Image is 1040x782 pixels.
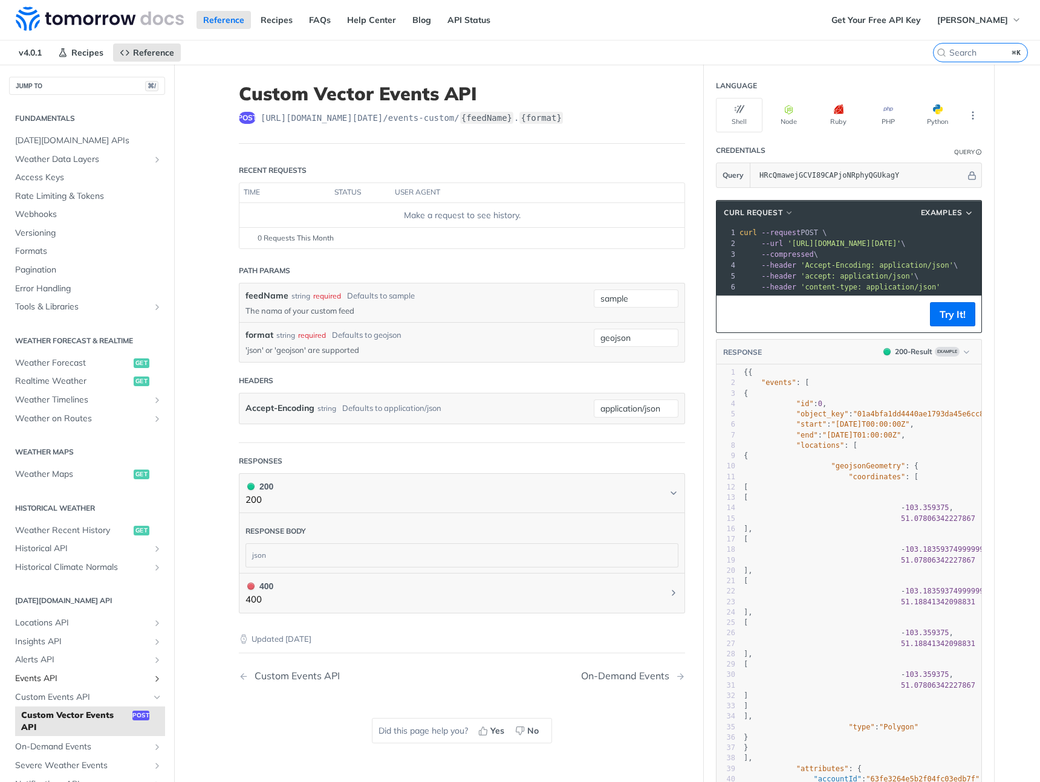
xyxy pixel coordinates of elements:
span: { [744,451,748,460]
span: Access Keys [15,172,162,184]
button: Show subpages for Historical API [152,544,162,554]
h2: Historical Weather [9,503,165,514]
button: Show subpages for Tools & Libraries [152,302,162,312]
div: 25 [717,618,735,628]
kbd: ⌘K [1009,47,1024,59]
div: 31 [717,680,735,691]
p: 'json' or 'geojson' are supported [245,344,576,355]
a: Weather Mapsget [9,465,165,483]
div: 200 - Result [895,346,932,357]
span: Pagination [15,264,162,276]
div: 14 [717,503,735,513]
a: Locations APIShow subpages for Locations API [9,614,165,632]
div: 200 200200 [239,513,685,574]
h2: [DATE][DOMAIN_NAME] API [9,595,165,606]
a: Insights APIShow subpages for Insights API [9,633,165,651]
input: apikey [753,163,966,187]
span: 'Accept-Encoding: application/json' [801,261,954,270]
div: 35 [717,722,735,732]
span: {{ [744,368,753,376]
p: Updated [DATE] [239,633,685,645]
div: 400 [245,580,273,593]
span: ] [744,702,748,710]
span: [ [744,483,748,491]
span: ⌘/ [145,81,158,91]
a: Next Page: On-Demand Events [581,670,685,682]
div: 13 [717,493,735,503]
a: API Status [441,11,497,29]
label: {format} [519,112,562,124]
span: "[DATE]T01:00:00Z" [822,431,901,439]
span: --compressed [761,250,814,259]
span: : [ [744,441,857,450]
span: "id" [796,399,814,408]
button: Show subpages for Locations API [152,618,162,628]
h1: Custom Vector Events API [239,83,685,105]
a: Weather Recent Historyget [9,522,165,540]
div: 33 [717,701,735,711]
span: - [901,545,905,554]
div: 16 [717,524,735,534]
button: Show subpages for Weather Data Layers [152,155,162,164]
span: https://api.tomorrow.io/v4/events-custom/{feedName}.{format} [261,112,564,124]
label: format [245,329,273,341]
a: Help Center [340,11,403,29]
span: Formats [15,245,162,257]
a: Recipes [254,11,299,29]
button: Show subpages for Events API [152,674,162,683]
span: [ [744,618,748,627]
span: get [134,376,149,386]
span: 103.359375 [905,670,949,679]
span: [ [744,577,748,585]
span: Examples [921,207,963,218]
span: ], [744,650,753,658]
button: Query [717,163,750,187]
button: Python [914,98,961,132]
span: Locations API [15,617,149,629]
span: - [901,503,905,512]
span: Yes [490,725,504,737]
span: "Polygon" [879,723,918,731]
div: 5 [717,409,735,419]
span: Events API [15,673,149,685]
svg: Chevron [669,488,678,498]
svg: Search [937,48,946,57]
div: 23 [717,597,735,607]
a: Blog [406,11,438,29]
div: QueryInformation [954,147,982,157]
div: Responses [239,456,282,467]
span: Historical Climate Normals [15,561,149,574]
span: Custom Vector Events API [21,709,129,733]
span: "geojsonGeometry" [831,462,906,470]
a: Error Handling [9,280,165,298]
i: Information [976,149,982,155]
div: 21 [717,576,735,586]
div: 3 [717,249,737,260]
span: Tools & Libraries [15,301,149,313]
div: required [298,330,326,341]
button: [PERSON_NAME] [931,11,1028,29]
span: "attributes" [796,764,849,773]
span: Alerts API [15,654,149,666]
span: v4.0.1 [12,44,48,62]
div: 4 [717,260,737,271]
div: 10 [717,461,735,471]
span: Recipes [71,47,103,58]
div: Defaults to geojson [332,329,401,341]
div: 30 [717,670,735,680]
div: 39 [717,764,735,774]
div: 18 [717,544,735,555]
div: Recent Requests [239,165,307,176]
span: , [744,545,989,554]
div: 29 [717,659,735,670]
span: : [ [744,473,918,481]
a: Reference [113,44,181,62]
div: 8 [717,441,735,451]
button: RESPONSE [723,346,762,358]
span: 103.18359374999999 [905,587,984,595]
span: 51.07806342227867 [901,556,975,564]
button: 400 400400 [245,580,678,607]
span: --header [761,272,796,280]
span: [PERSON_NAME] [937,15,1008,25]
span: : , [744,431,905,439]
